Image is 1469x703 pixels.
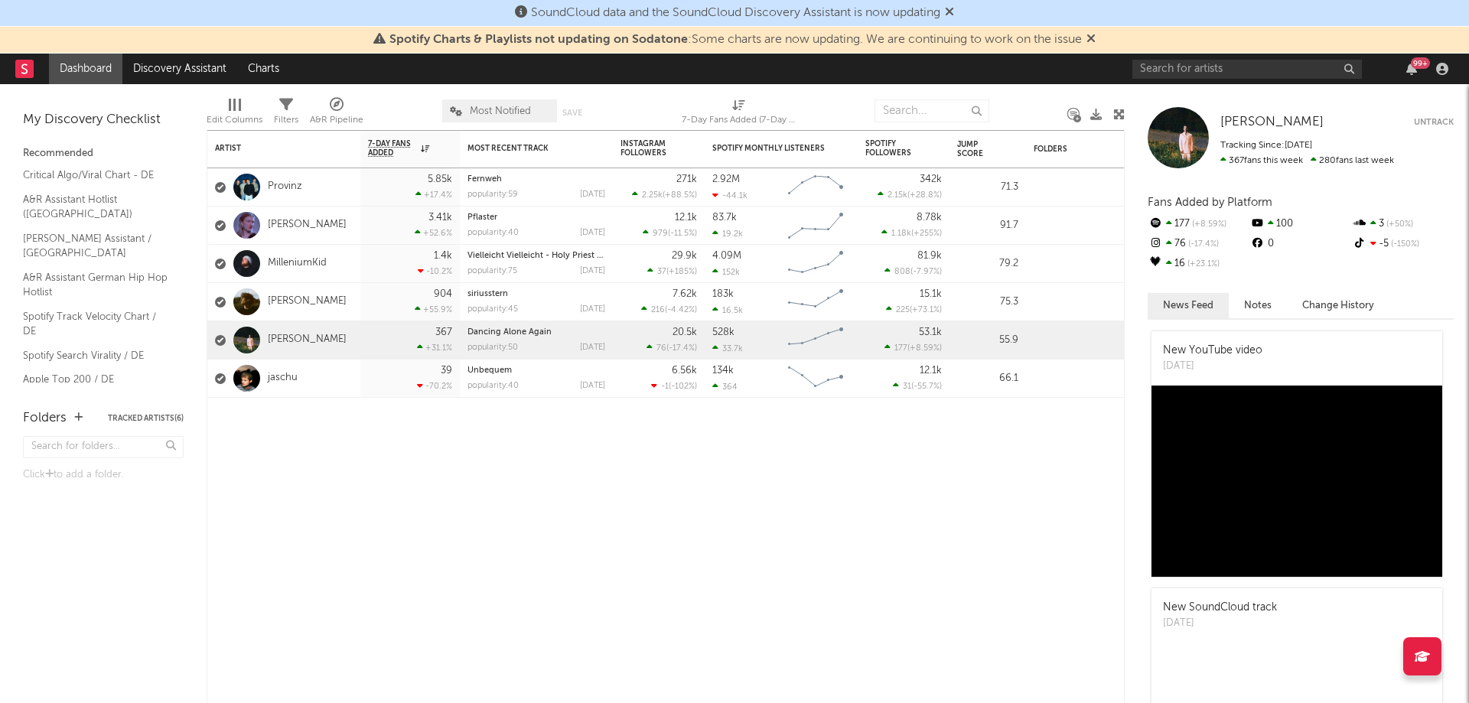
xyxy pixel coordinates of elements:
[1185,260,1220,269] span: +23.1 %
[268,181,302,194] a: Provinz
[1249,214,1351,234] div: 100
[389,34,688,46] span: Spotify Charts & Playlists not updating on Sodatone
[673,289,697,299] div: 7.62k
[580,305,605,314] div: [DATE]
[661,382,669,391] span: -1
[428,174,452,184] div: 5.85k
[467,366,512,375] a: Unbequem
[580,229,605,237] div: [DATE]
[49,54,122,84] a: Dashboard
[888,191,907,200] span: 2.15k
[886,304,942,314] div: ( )
[1148,254,1249,274] div: 16
[647,343,697,353] div: ( )
[562,109,582,117] button: Save
[712,213,737,223] div: 83.7k
[415,228,452,238] div: +52.6 %
[917,213,942,223] div: 8.78k
[957,178,1018,197] div: 71.3
[945,7,954,19] span: Dismiss
[1249,234,1351,254] div: 0
[781,283,850,321] svg: Chart title
[712,144,827,153] div: Spotify Monthly Listeners
[651,306,665,314] span: 216
[1163,359,1262,374] div: [DATE]
[957,293,1018,311] div: 75.3
[881,228,942,238] div: ( )
[268,219,347,232] a: [PERSON_NAME]
[657,268,666,276] span: 37
[467,328,552,337] a: Dancing Alone Again
[781,207,850,245] svg: Chart title
[434,251,452,261] div: 1.4k
[467,175,502,184] a: Fernweh
[23,347,168,364] a: Spotify Search Virality / DE
[23,191,168,223] a: A&R Assistant Hotlist ([GEOGRAPHIC_DATA])
[781,168,850,207] svg: Chart title
[919,327,942,337] div: 53.1k
[268,372,298,385] a: jaschu
[237,54,290,84] a: Charts
[268,257,327,270] a: MilleniumKid
[467,213,497,222] a: Pflaster
[268,295,347,308] a: [PERSON_NAME]
[1287,293,1389,318] button: Change History
[1389,240,1419,249] span: -150 %
[23,409,67,428] div: Folders
[1132,60,1362,79] input: Search for artists
[467,252,605,260] div: Vielleicht Vielleicht - Holy Priest & elMefti Remix
[23,230,168,262] a: [PERSON_NAME] Assistant / [GEOGRAPHIC_DATA]
[1086,34,1096,46] span: Dismiss
[23,371,168,388] a: Apple Top 200 / DE
[467,252,660,260] a: Vielleicht Vielleicht - Holy Priest & elMefti Remix
[470,106,531,116] span: Most Notified
[1163,616,1277,631] div: [DATE]
[122,54,237,84] a: Discovery Assistant
[672,251,697,261] div: 29.9k
[417,381,452,391] div: -70.2 %
[894,268,910,276] span: 808
[215,144,330,153] div: Artist
[712,174,740,184] div: 2.92M
[781,321,850,360] svg: Chart title
[647,266,697,276] div: ( )
[1220,141,1312,150] span: Tracking Since: [DATE]
[108,415,184,422] button: Tracked Artists(6)
[23,145,184,163] div: Recommended
[641,304,697,314] div: ( )
[920,289,942,299] div: 15.1k
[712,267,740,277] div: 152k
[467,213,605,222] div: Pflaster
[1220,116,1324,129] span: [PERSON_NAME]
[23,167,168,184] a: Critical Algo/Viral Chart - DE
[1034,145,1148,154] div: Folders
[207,111,262,129] div: Edit Columns
[1148,214,1249,234] div: 177
[1384,220,1413,229] span: +50 %
[467,290,605,298] div: siriusstern
[467,267,517,275] div: popularity: 75
[1411,57,1430,69] div: 99 +
[268,334,347,347] a: [PERSON_NAME]
[896,306,910,314] span: 225
[207,92,262,136] div: Edit Columns
[653,229,668,238] span: 979
[914,229,940,238] span: +255 %
[467,229,519,237] div: popularity: 40
[957,255,1018,273] div: 79.2
[673,327,697,337] div: 20.5k
[651,381,697,391] div: ( )
[712,327,734,337] div: 528k
[781,360,850,398] svg: Chart title
[957,216,1018,235] div: 91.7
[1352,214,1454,234] div: 3
[917,251,942,261] div: 81.9k
[875,99,989,122] input: Search...
[712,382,738,392] div: 364
[712,343,743,353] div: 33.7k
[1220,115,1324,130] a: [PERSON_NAME]
[884,343,942,353] div: ( )
[675,213,697,223] div: 12.1k
[712,366,734,376] div: 134k
[910,344,940,353] span: +8.59 %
